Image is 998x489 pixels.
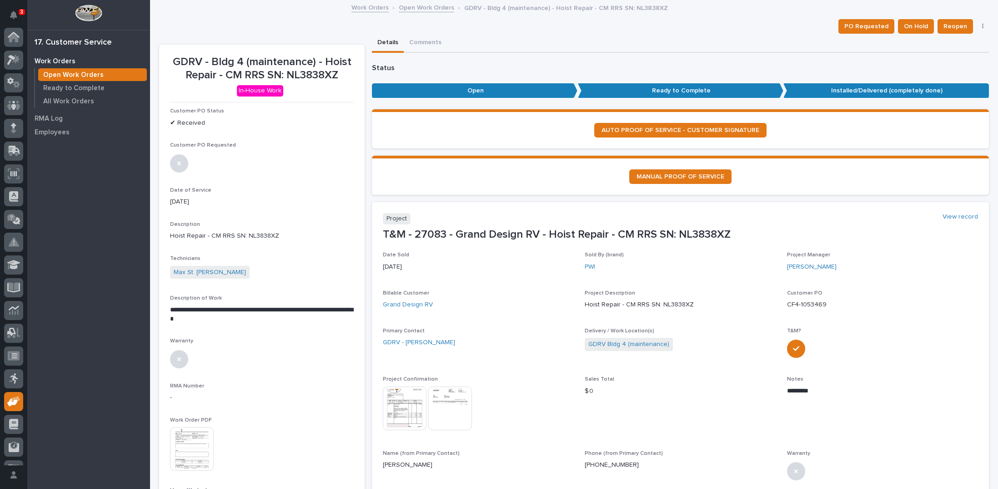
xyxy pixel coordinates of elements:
[588,340,669,349] a: GDRV Bldg 4 (maintenance)
[4,5,23,25] button: Notifications
[594,123,767,138] a: AUTO PROOF OF SERVICE - CUSTOMER SIGNATURE
[35,57,75,66] p: Work Orders
[787,252,830,258] span: Project Manager
[938,19,973,34] button: Reopen
[585,377,614,382] span: Sales Total
[170,197,354,207] p: [DATE]
[170,393,354,402] p: -
[27,54,150,68] a: Work Orders
[170,338,193,344] span: Warranty
[170,383,204,389] span: RMA Number
[170,56,354,82] p: GDRV - Bldg 4 (maintenance) - Hoist Repair - CM RRS SN: NL3838XZ
[383,328,425,334] span: Primary Contact
[898,19,934,34] button: On Hold
[237,85,283,97] div: In-House Work
[43,97,94,106] p: All Work Orders
[943,213,978,221] a: View record
[35,68,150,81] a: Open Work Orders
[35,95,150,107] a: All Work Orders
[383,451,460,456] span: Name (from Primary Contact)
[399,2,454,12] a: Open Work Orders
[585,328,654,334] span: Delivery / Work Location(s)
[372,64,989,72] p: Status
[174,268,246,277] a: Max St. [PERSON_NAME]
[585,290,635,296] span: Project Description
[404,34,447,53] button: Comments
[383,300,433,310] a: Grand Design RV
[351,2,389,12] a: Work Orders
[464,2,668,12] p: GDRV - Bldg 4 (maintenance) - Hoist Repair - CM RRS SN: NL3838XZ
[170,143,236,148] span: Customer PO Requested
[383,228,978,241] p: T&M - 27083 - Grand Design RV - Hoist Repair - CM RRS SN: NL3838XZ
[170,295,222,301] span: Description of Work
[170,188,211,193] span: Date of Service
[904,21,928,32] span: On Hold
[585,300,776,310] p: Hoist Repair - CM RRS SN: NL3838XZ
[602,127,759,133] span: AUTO PROOF OF SERVICE - CUSTOMER SIGNATURE
[787,451,810,456] span: Warranty
[75,5,102,21] img: Workspace Logo
[383,262,574,272] p: [DATE]
[787,300,978,310] p: CF4-1053469
[943,21,967,32] span: Reopen
[43,71,104,79] p: Open Work Orders
[170,118,354,128] p: ✔ Received
[383,338,455,347] a: GDRV - [PERSON_NAME]
[35,128,70,137] p: Employees
[838,19,894,34] button: PO Requested
[372,83,577,98] p: Open
[585,451,663,456] span: Phone (from Primary Contact)
[383,252,409,258] span: Date Sold
[170,418,212,423] span: Work Order PDF
[383,290,429,296] span: Billable Customer
[383,377,438,382] span: Project Confirmation
[629,169,732,184] a: MANUAL PROOF OF SERVICE
[585,252,624,258] span: Sold By (brand)
[35,115,63,123] p: RMA Log
[43,84,105,92] p: Ready to Complete
[578,83,783,98] p: Ready to Complete
[383,460,574,470] p: [PERSON_NAME]
[27,112,150,125] a: RMA Log
[35,81,150,94] a: Ready to Complete
[170,108,224,114] span: Customer PO Status
[787,262,837,272] a: [PERSON_NAME]
[844,21,888,32] span: PO Requested
[585,460,639,470] p: [PHONE_NUMBER]
[637,173,724,180] span: MANUAL PROOF OF SERVICE
[787,328,801,334] span: T&M?
[585,262,595,272] a: PWI
[170,256,201,261] span: Technicians
[585,387,776,396] p: $ 0
[372,34,404,53] button: Details
[27,125,150,139] a: Employees
[170,222,200,227] span: Description
[170,231,354,241] p: Hoist Repair - CM RRS SN: NL3838XZ
[787,290,822,296] span: Customer PO
[20,9,23,15] p: 3
[783,83,989,98] p: Installed/Delivered (completely done)
[11,11,23,25] div: Notifications3
[383,213,411,224] p: Project
[787,377,803,382] span: Notes
[35,38,112,48] div: 17. Customer Service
